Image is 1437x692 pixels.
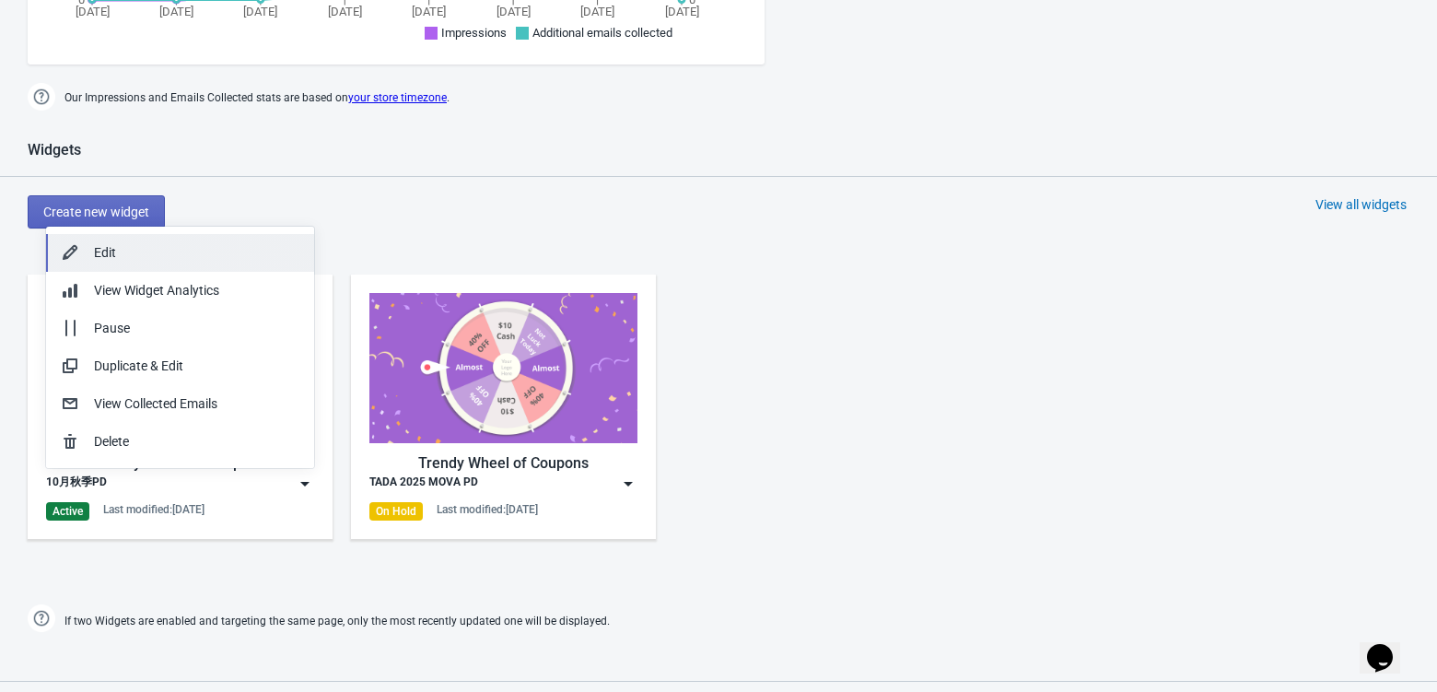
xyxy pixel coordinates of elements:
img: dropdown.png [619,475,637,493]
tspan: [DATE] [412,5,446,18]
button: Duplicate & Edit [46,347,314,385]
div: On Hold [369,502,423,521]
tspan: [DATE] [76,5,110,18]
div: Pause [94,319,299,338]
div: View Collected Emails [94,394,299,414]
button: View Widget Analytics [46,272,314,310]
button: Delete [46,423,314,461]
button: Edit [46,234,314,272]
div: Last modified: [DATE] [103,502,204,517]
span: View Widget Analytics [94,283,219,298]
div: View all widgets [1315,195,1407,214]
img: trendy_game.png [369,293,637,443]
img: help.png [28,83,55,111]
tspan: [DATE] [159,5,193,18]
span: Impressions [441,26,507,40]
span: Additional emails collected [532,26,672,40]
div: TADA 2025 MOVA PD [369,475,478,493]
button: Pause [46,310,314,347]
a: your store timezone [348,91,447,104]
img: dropdown.png [296,475,314,493]
tspan: [DATE] [580,5,614,18]
iframe: chat widget [1360,618,1419,674]
span: If two Widgets are enabled and targeting the same page, only the most recently updated one will b... [64,606,610,637]
tspan: [DATE] [497,5,531,18]
tspan: [DATE] [328,5,362,18]
button: Create new widget [28,195,165,229]
span: Create new widget [43,205,149,219]
div: 10月秋季PD [46,475,107,493]
div: Delete [94,432,299,452]
img: help.png [28,604,55,632]
div: Trendy Wheel of Coupons [369,452,637,475]
tspan: [DATE] [665,5,699,18]
div: Last modified: [DATE] [437,502,538,517]
span: Our Impressions and Emails Collected stats are based on . [64,83,450,113]
button: View Collected Emails [46,385,314,423]
tspan: [DATE] [243,5,277,18]
div: Active [46,502,89,521]
div: Edit [94,243,299,263]
div: Duplicate & Edit [94,357,299,376]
